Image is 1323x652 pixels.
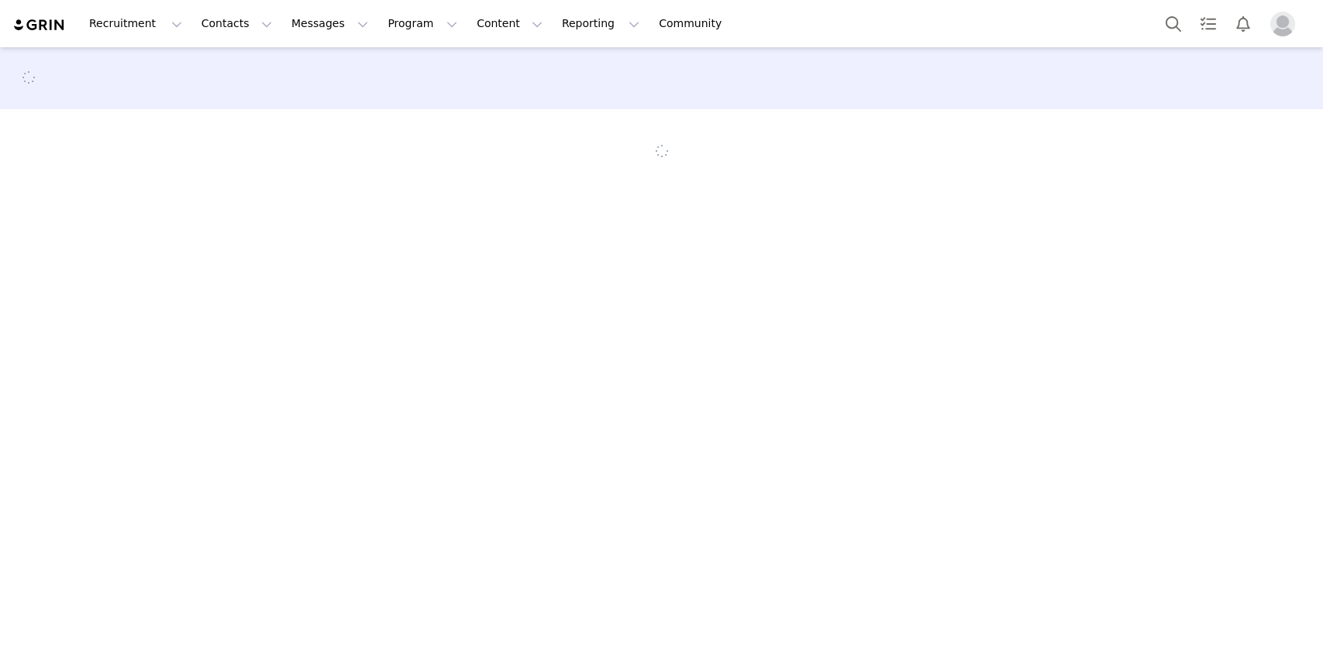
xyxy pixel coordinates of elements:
[378,6,467,41] button: Program
[1261,12,1311,36] button: Profile
[649,6,738,41] a: Community
[467,6,552,41] button: Content
[1270,12,1295,36] img: placeholder-profile.jpg
[1156,6,1190,41] button: Search
[553,6,649,41] button: Reporting
[192,6,281,41] button: Contacts
[80,6,191,41] button: Recruitment
[12,18,67,33] img: grin logo
[1226,6,1260,41] button: Notifications
[1191,6,1225,41] a: Tasks
[282,6,377,41] button: Messages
